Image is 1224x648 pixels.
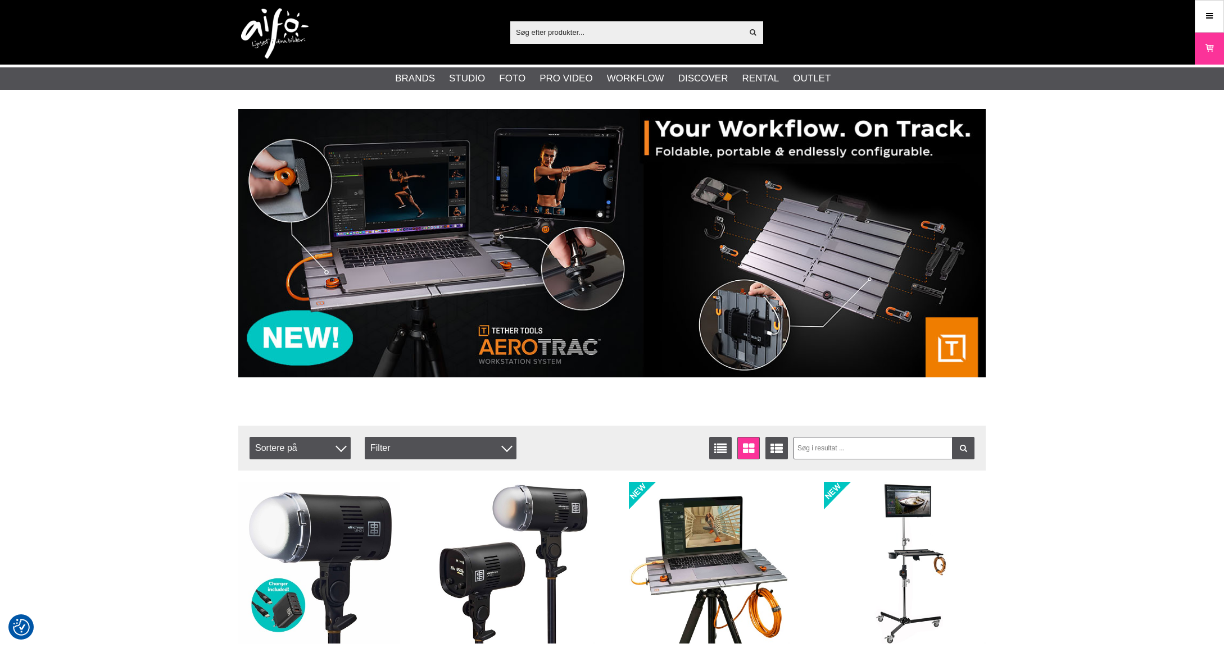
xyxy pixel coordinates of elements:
[241,8,309,59] img: logo.png
[793,71,831,86] a: Outlet
[238,109,986,377] img: Annonce:007 banner-header-aerotrac-1390x500.jpg
[250,437,351,459] span: Sortere på
[433,482,595,644] img: Elinchrom LED 100 C LED Light Dual Kit
[607,71,664,86] a: Workflow
[794,437,975,459] input: Søg i resultat ...
[765,437,788,459] a: Udvid liste
[540,71,592,86] a: Pro Video
[709,437,732,459] a: Vis liste
[395,71,435,86] a: Brands
[742,71,779,86] a: Rental
[238,482,400,644] img: Elinchrom LED 100 C LED Light Kit inkl. Oplader
[449,71,485,86] a: Studio
[824,482,986,644] img: Tethering Ultimate Kit
[510,24,742,40] input: Søg efter produkter...
[13,619,30,636] img: Revisit consent button
[629,482,791,644] img: Tether Tools AeroTrac Workstation System
[952,437,974,459] a: Filtrer
[365,437,516,459] div: Filter
[499,71,525,86] a: Foto
[678,71,728,86] a: Discover
[737,437,760,459] a: Vinduevisning
[13,617,30,637] button: Samtykkepræferencer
